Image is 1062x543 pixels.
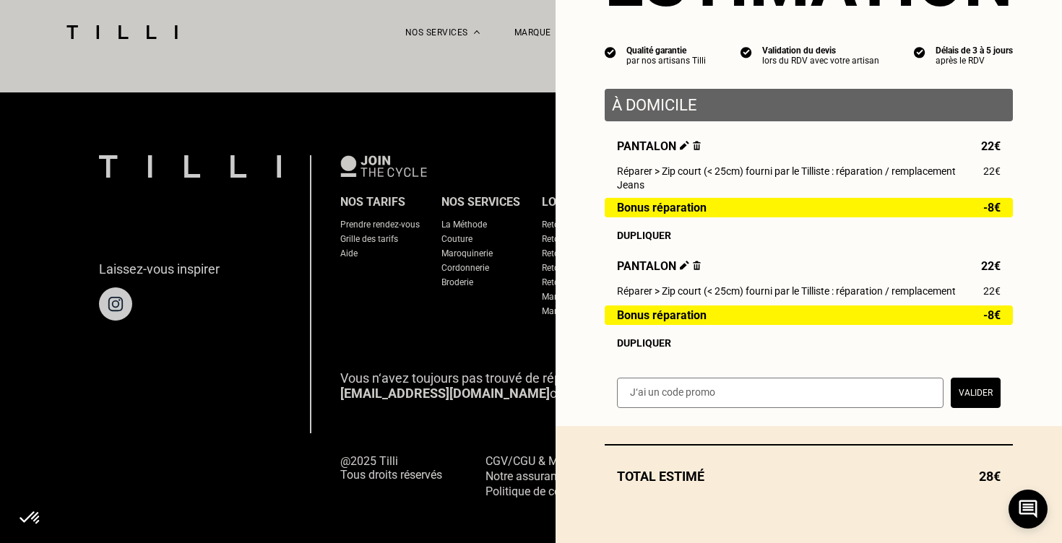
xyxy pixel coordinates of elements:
div: par nos artisans Tilli [626,56,706,66]
div: lors du RDV avec votre artisan [762,56,879,66]
img: Éditer [680,261,689,270]
img: icon list info [741,45,752,58]
span: Réparer > Zip court (< 25cm) fourni par le Tilliste : réparation / remplacement [617,285,956,297]
span: 22€ [983,165,1001,177]
div: Délais de 3 à 5 jours [936,45,1013,56]
p: À domicile [612,96,1006,114]
img: Supprimer [693,261,701,270]
span: Bonus réparation [617,309,707,321]
button: Valider [951,378,1001,408]
img: icon list info [914,45,925,58]
span: Jeans [617,179,644,191]
span: -8€ [983,201,1001,214]
div: Dupliquer [617,230,1001,241]
span: 22€ [981,139,1001,153]
span: Bonus réparation [617,201,707,214]
input: J‘ai un code promo [617,378,944,408]
img: Supprimer [693,141,701,150]
div: Qualité garantie [626,45,706,56]
div: après le RDV [936,56,1013,66]
img: icon list info [605,45,616,58]
span: 28€ [979,469,1001,484]
img: Éditer [680,141,689,150]
span: -8€ [983,309,1001,321]
span: Réparer > Zip court (< 25cm) fourni par le Tilliste : réparation / remplacement [617,165,956,177]
span: Pantalon [617,259,701,273]
div: Dupliquer [617,337,1001,349]
span: 22€ [983,285,1001,297]
div: Validation du devis [762,45,879,56]
span: Pantalon [617,139,701,153]
span: 22€ [981,259,1001,273]
div: Total estimé [605,469,1013,484]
